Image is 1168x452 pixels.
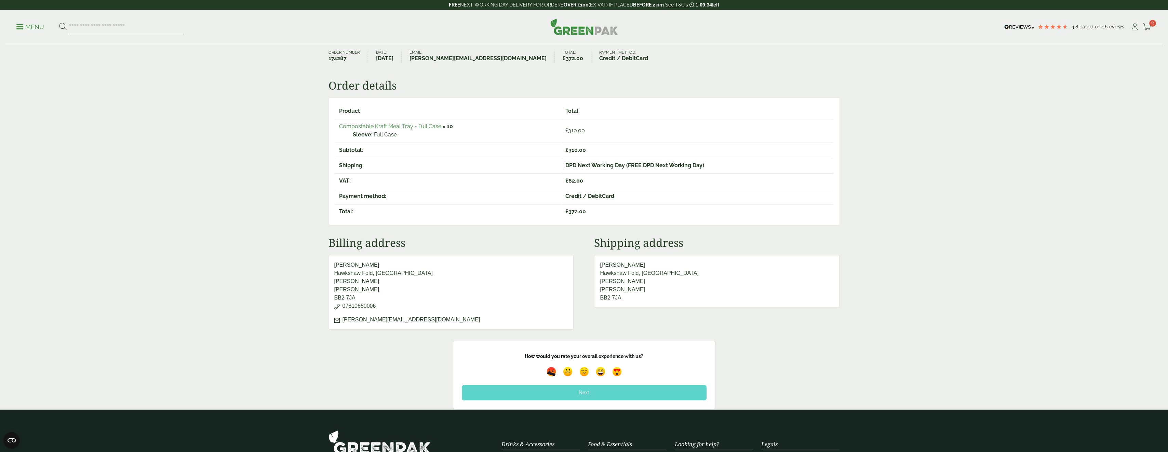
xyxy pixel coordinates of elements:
[563,55,583,62] bdi: 372.00
[334,316,568,324] p: [PERSON_NAME][EMAIL_ADDRESS][DOMAIN_NAME]
[565,177,568,184] span: £
[594,236,840,249] h2: Shipping address
[328,54,360,63] strong: 174287
[443,123,453,130] strong: × 10
[564,2,589,8] strong: OVER £100
[1037,24,1068,30] div: 4.79 Stars
[1130,24,1139,30] i: My Account
[561,158,833,173] td: DPD Next Working Day (FREE DPD Next Working Day)
[410,54,547,63] strong: [PERSON_NAME][EMAIL_ADDRESS][DOMAIN_NAME]
[594,365,607,378] img: emoji
[328,236,574,249] h2: Billing address
[339,123,441,130] a: Compostable Kraft Meal Tray - Full Case
[696,2,712,8] span: 1:09:34
[328,255,574,330] address: [PERSON_NAME] Hawkshaw Fold, [GEOGRAPHIC_DATA] [PERSON_NAME] [PERSON_NAME] BB2 7JA
[462,385,707,400] div: Next
[599,51,656,63] li: Payment method:
[610,365,623,378] img: emoji
[565,208,568,215] span: £
[1143,24,1152,30] i: Cart
[565,208,586,215] span: 372.00
[561,189,833,203] td: Credit / DebitCard
[1107,24,1124,29] span: reviews
[550,18,618,35] img: GreenPak Supplies
[599,54,648,63] strong: Credit / DebitCard
[561,365,574,378] img: emoji
[335,189,561,203] th: Payment method:
[376,54,393,63] strong: [DATE]
[565,147,586,153] span: 310.00
[335,173,561,188] th: VAT:
[565,147,568,153] span: £
[1100,24,1107,29] span: 216
[1072,24,1079,29] span: 4.8
[335,104,561,118] th: Product
[563,55,566,62] span: £
[712,2,719,8] span: left
[3,432,20,449] button: Open CMP widget
[565,177,583,184] span: 62.00
[335,204,561,219] th: Total:
[16,23,44,31] p: Menu
[449,2,460,8] strong: FREE
[1143,22,1152,32] a: 0
[565,127,585,134] bdi: 310.00
[335,143,561,157] th: Subtotal:
[376,51,402,63] li: Date:
[1149,20,1156,27] span: 0
[563,51,591,63] li: Total:
[335,158,561,173] th: Shipping:
[545,365,558,378] img: emoji
[328,79,840,92] h2: Order details
[633,2,664,8] strong: BEFORE 2 pm
[594,255,840,308] address: [PERSON_NAME] Hawkshaw Fold, [GEOGRAPHIC_DATA] [PERSON_NAME] [PERSON_NAME] BB2 7JA
[578,365,591,378] img: emoji
[353,131,373,139] strong: Sleeve:
[665,2,688,8] a: See T&C's
[565,127,568,134] span: £
[334,302,568,310] p: 07810650006
[328,51,368,63] li: Order number:
[561,104,833,118] th: Total
[410,51,555,63] li: Email:
[353,131,556,139] p: Full Case
[16,23,44,30] a: Menu
[1079,24,1100,29] span: Based on
[1004,25,1034,29] img: REVIEWS.io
